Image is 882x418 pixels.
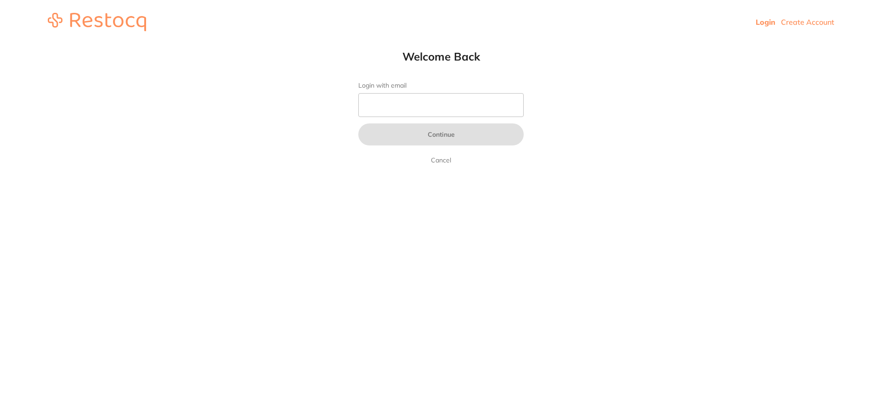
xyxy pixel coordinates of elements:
h1: Welcome Back [340,50,542,63]
a: Create Account [781,17,834,27]
button: Continue [358,123,524,145]
a: Login [756,17,775,27]
label: Login with email [358,82,524,89]
a: Cancel [429,155,453,166]
img: restocq_logo.svg [48,13,146,31]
